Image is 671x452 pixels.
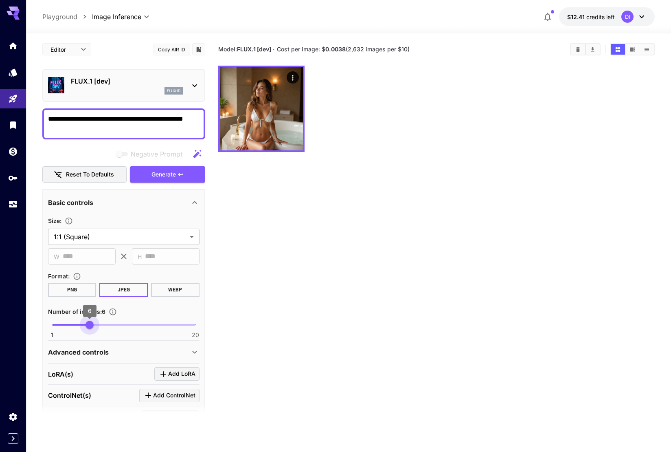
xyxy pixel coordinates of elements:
button: Download All [585,44,600,55]
span: Generate [151,170,176,180]
button: Expand sidebar [8,433,18,444]
button: Show images in grid view [611,44,625,55]
span: 20 [192,331,199,339]
nav: breadcrumb [42,12,92,22]
div: Show images in grid viewShow images in video viewShow images in list view [610,43,655,55]
div: API Keys [8,173,18,183]
div: Settings [8,412,18,422]
span: W [54,252,59,261]
div: Home [8,41,18,51]
img: Z [220,67,303,150]
button: Click to add LoRA [154,367,200,381]
span: 1:1 (Square) [54,232,186,242]
b: FLUX.1 [dev] [237,46,271,53]
span: Add ControlNet [153,390,195,401]
div: Wallet [8,146,18,157]
a: Playground [42,12,77,22]
div: Advanced controls [48,342,200,362]
div: Actions [287,71,299,84]
p: ControlNet(s) [48,390,91,400]
button: Choose the file format for the output image. [70,272,84,280]
span: Add LoRA [168,369,195,379]
span: 1 [51,331,53,339]
span: H [138,252,142,261]
p: FLUX.1 [dev] [71,76,183,86]
span: Negative Prompt [131,149,182,159]
button: Adjust the dimensions of the generated image by specifying its width and height in pixels, or sel... [61,217,76,225]
span: Number of images : 6 [48,308,105,315]
span: Image Inference [92,12,141,22]
div: DI [621,11,634,23]
div: Clear ImagesDownload All [570,43,601,55]
button: Generate [130,166,205,183]
b: 0.0038 [325,46,346,53]
button: Add to library [195,44,202,54]
span: Model: [218,46,271,53]
button: Reset to defaults [42,166,127,183]
button: Specify how many images to generate in a single request. Each image generation will be charged se... [105,308,120,316]
div: FLUX.1 [dev]flux1d [48,73,200,98]
p: Basic controls [48,198,93,207]
button: PNG [48,283,96,297]
button: JPEG [99,283,148,297]
p: flux1d [167,88,181,94]
button: Clear Images [571,44,585,55]
span: credits left [586,13,615,20]
button: Show images in list view [640,44,654,55]
button: $12.40936DI [559,7,655,26]
div: Models [8,67,18,77]
span: Format : [48,273,70,280]
div: Library [8,120,18,130]
span: Negative prompts are not compatible with the selected model. [114,149,189,159]
div: $12.40936 [567,13,615,21]
p: · [273,44,275,54]
button: Copy AIR ID [153,44,190,55]
button: WEBP [151,283,200,297]
div: Basic controls [48,193,200,212]
p: Advanced controls [48,347,109,357]
span: Cost per image: $ (2,632 images per $10) [277,46,410,53]
div: Usage [8,199,18,209]
span: 6 [88,307,92,314]
span: Editor [50,45,76,54]
button: Click to add ControlNet [139,389,200,402]
button: Show images in video view [625,44,640,55]
div: Playground [8,94,18,104]
span: $12.41 [567,13,586,20]
p: LoRA(s) [48,369,73,379]
span: Size : [48,217,61,224]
